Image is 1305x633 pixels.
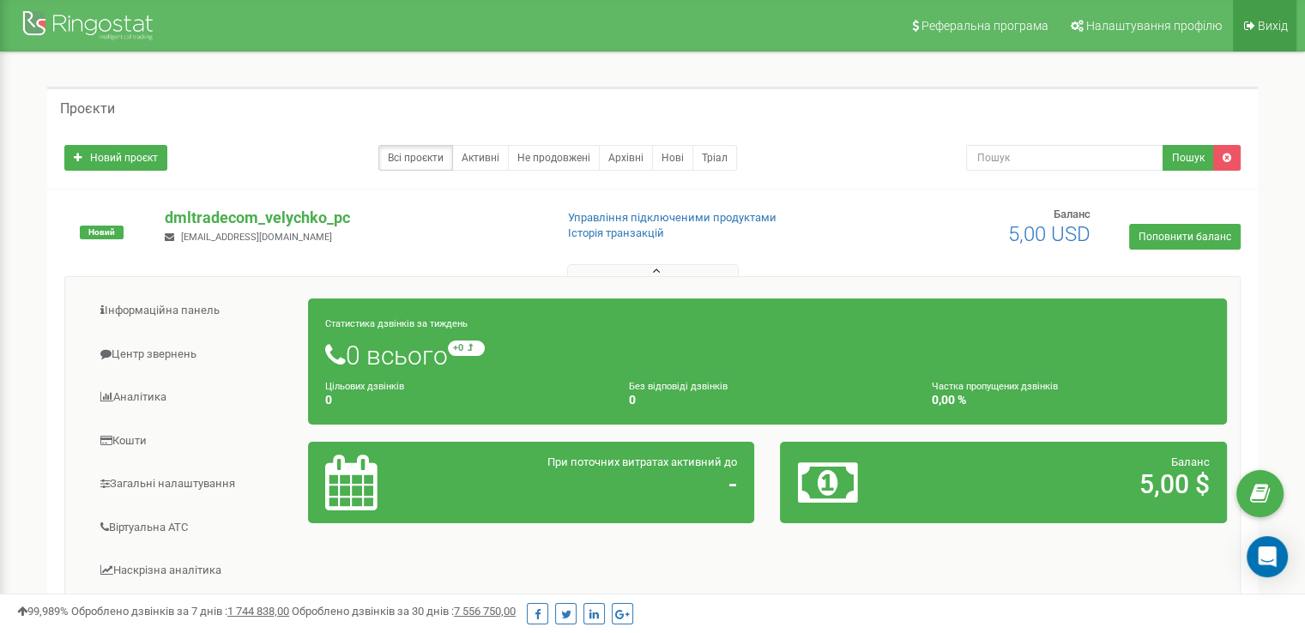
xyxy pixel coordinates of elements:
span: Новий [80,226,124,239]
small: Статистика дзвінків за тиждень [325,318,468,329]
h4: 0 [629,394,907,407]
h2: 5,00 $ [944,470,1210,498]
small: Цільових дзвінків [325,381,404,392]
span: При поточних витратах активний до [547,455,737,468]
a: Не продовжені [508,145,600,171]
a: Архівні [599,145,653,171]
h4: 0 [325,394,603,407]
a: Нові [652,145,693,171]
span: 5,00 USD [1008,222,1091,246]
h2: - [471,470,737,498]
span: Налаштування профілю [1086,19,1222,33]
small: Частка пропущених дзвінків [932,381,1058,392]
a: Історія транзакцій [568,226,664,239]
span: Баланс [1171,455,1210,468]
input: Пошук [966,145,1163,171]
a: Активні [452,145,509,171]
span: [EMAIL_ADDRESS][DOMAIN_NAME] [181,232,332,243]
a: Аналiтика [78,377,309,419]
span: Реферальна програма [921,19,1048,33]
button: Пошук [1163,145,1214,171]
h4: 0,00 % [932,394,1210,407]
u: 1 744 838,00 [227,605,289,618]
u: 7 556 750,00 [454,605,516,618]
span: Вихід [1258,19,1288,33]
h5: Проєкти [60,101,115,117]
a: Кошти [78,420,309,462]
h1: 0 всього [325,341,1210,370]
a: Центр звернень [78,334,309,376]
span: Баланс [1054,208,1091,220]
a: Тріал [692,145,737,171]
p: dmltradecom_velychko_pc [165,207,540,229]
span: Оброблено дзвінків за 30 днів : [292,605,516,618]
small: +0 [448,341,485,356]
a: Загальні налаштування [78,463,309,505]
span: Оброблено дзвінків за 7 днів : [71,605,289,618]
a: Новий проєкт [64,145,167,171]
a: Інформаційна панель [78,290,309,332]
small: Без відповіді дзвінків [629,381,728,392]
a: Віртуальна АТС [78,507,309,549]
div: Open Intercom Messenger [1247,536,1288,577]
span: 99,989% [17,605,69,618]
a: Наскрізна аналітика [78,550,309,592]
a: Управління підключеними продуктами [568,211,776,224]
a: Поповнити баланс [1129,224,1241,250]
a: Всі проєкти [378,145,453,171]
